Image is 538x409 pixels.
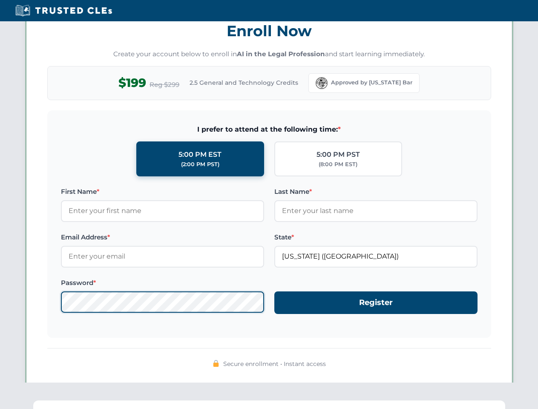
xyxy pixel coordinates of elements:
[190,78,298,87] span: 2.5 General and Technology Credits
[274,246,478,267] input: Florida (FL)
[61,187,264,197] label: First Name
[223,359,326,369] span: Secure enrollment • Instant access
[178,149,222,160] div: 5:00 PM EST
[61,246,264,267] input: Enter your email
[316,77,328,89] img: Florida Bar
[331,78,412,87] span: Approved by [US_STATE] Bar
[274,200,478,222] input: Enter your last name
[150,80,179,90] span: Reg $299
[237,50,325,58] strong: AI in the Legal Profession
[319,160,357,169] div: (8:00 PM EST)
[274,232,478,242] label: State
[13,4,115,17] img: Trusted CLEs
[61,278,264,288] label: Password
[118,73,146,92] span: $199
[274,291,478,314] button: Register
[181,160,219,169] div: (2:00 PM PST)
[61,232,264,242] label: Email Address
[213,360,219,367] img: 🔒
[47,17,491,44] h3: Enroll Now
[47,49,491,59] p: Create your account below to enroll in and start learning immediately.
[61,124,478,135] span: I prefer to attend at the following time:
[274,187,478,197] label: Last Name
[61,200,264,222] input: Enter your first name
[316,149,360,160] div: 5:00 PM PST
